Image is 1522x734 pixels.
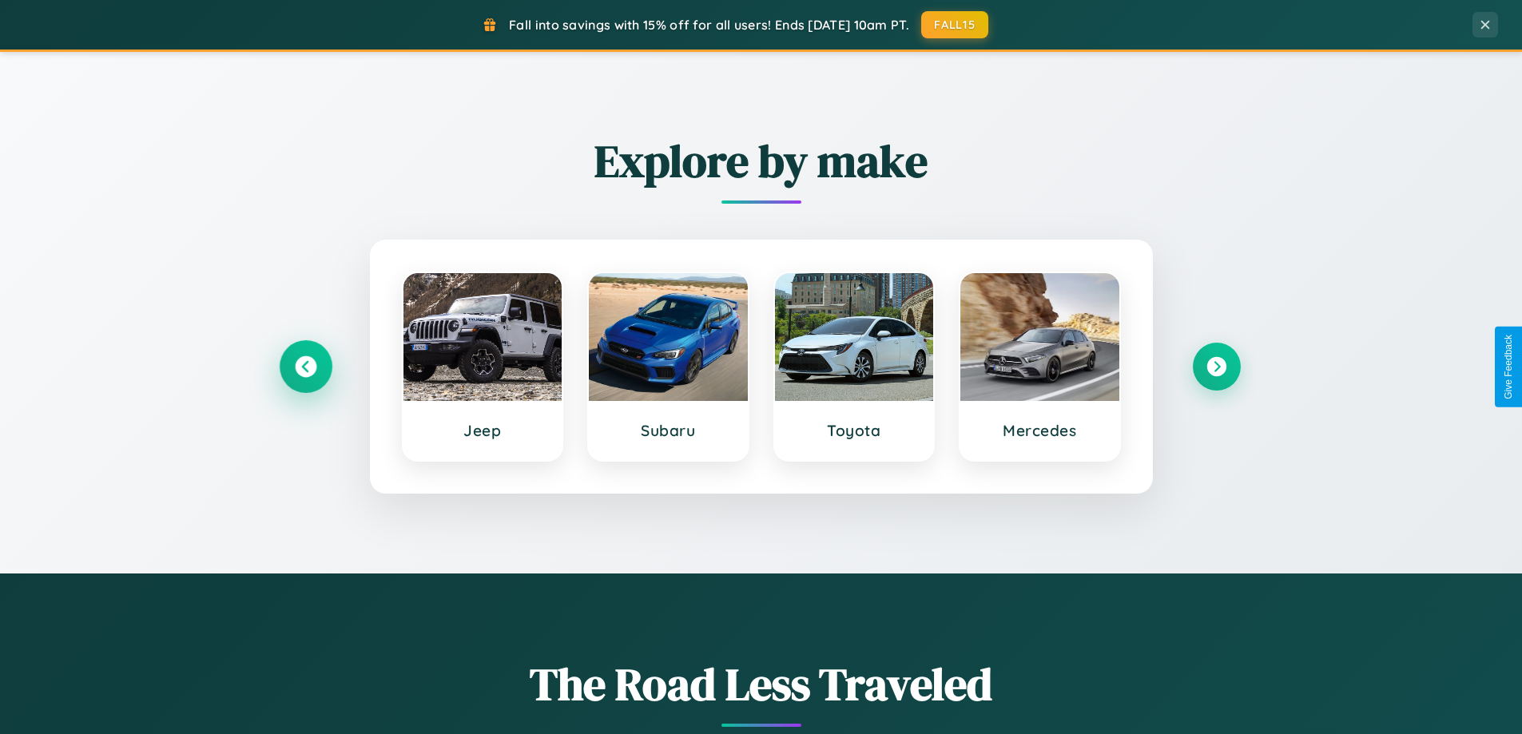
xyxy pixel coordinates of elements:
button: FALL15 [921,11,988,38]
h3: Toyota [791,421,918,440]
h3: Mercedes [976,421,1103,440]
div: Give Feedback [1503,335,1514,399]
h2: Explore by make [282,130,1241,192]
h3: Subaru [605,421,732,440]
span: Fall into savings with 15% off for all users! Ends [DATE] 10am PT. [509,17,909,33]
h3: Jeep [419,421,546,440]
h1: The Road Less Traveled [282,653,1241,715]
